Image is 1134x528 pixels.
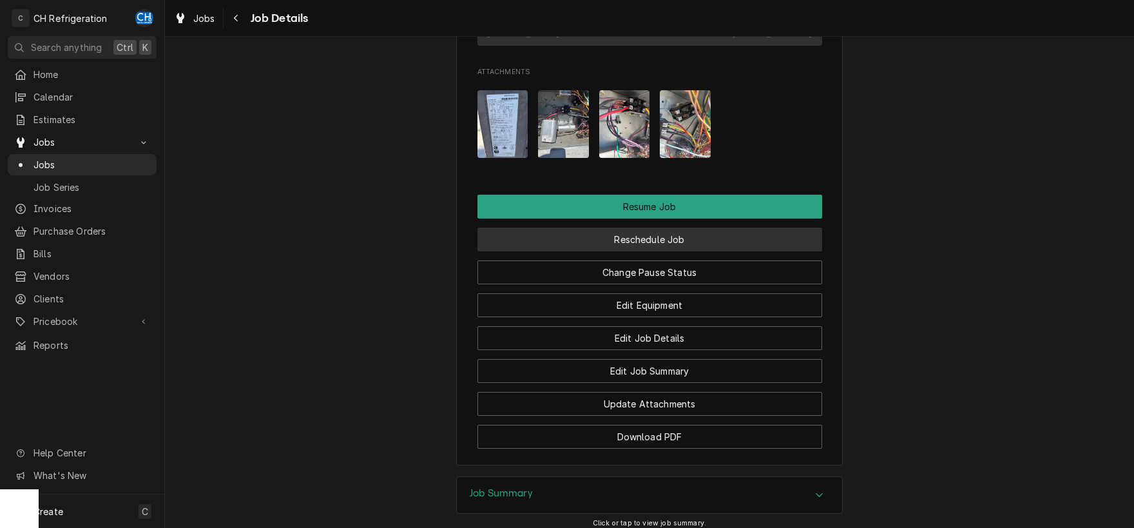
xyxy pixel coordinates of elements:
div: Button Group Row [477,251,822,284]
span: What's New [34,469,149,482]
span: Purchase Orders [34,224,150,238]
a: [PHONE_NUMBER] [732,27,812,38]
span: Calendar [34,90,150,104]
a: Invoices [8,198,157,219]
a: Bills [8,243,157,264]
div: Attachments [477,67,822,168]
span: Clients [34,292,150,306]
span: Job Series [34,181,150,194]
div: Button Group Row [477,416,822,449]
img: uisTmIJQQMiduLcMWRVw [660,90,711,158]
div: CH [135,9,153,27]
a: Go to What's New [8,465,157,486]
div: Chris Hiraga's Avatar [135,9,153,27]
span: Invoices [34,202,150,215]
span: Attachments [477,80,822,168]
div: C [12,9,30,27]
span: Reports [34,338,150,352]
button: Navigate back [226,8,247,28]
a: Estimates [8,109,157,130]
span: Jobs [193,12,215,25]
div: Button Group Row [477,383,822,416]
button: Edit Job Details [477,326,822,350]
button: Change Pause Status [477,260,822,284]
div: Button Group Row [477,195,822,219]
a: Home [8,64,157,85]
span: Jobs [34,158,150,171]
div: Button Group Row [477,219,822,251]
a: Reports [8,335,157,356]
span: Click or tap to view job summary. [593,519,706,527]
span: K [142,41,148,54]
img: hqfVDV7BSZaHelbKFAGi [538,90,589,158]
button: Reschedule Job [477,228,822,251]
img: M1kKHs1oRO6XLVpu5C3r [477,90,528,158]
span: Job Details [247,10,309,27]
a: Calendar [8,86,157,108]
div: Button Group Row [477,350,822,383]
a: Clients [8,288,157,309]
span: C [142,505,148,518]
span: Attachments [477,67,822,77]
span: Help Center [34,446,149,460]
h3: Job Summary [470,487,533,500]
a: Go to Help Center [8,442,157,464]
span: Vendors [34,269,150,283]
span: Search anything [31,41,102,54]
span: Ctrl [117,41,133,54]
button: Update Attachments [477,392,822,416]
div: Accordion Header [457,477,842,513]
span: Jobs [34,135,131,149]
button: Search anythingCtrlK [8,36,157,59]
button: Resume Job [477,195,822,219]
span: Create [34,506,63,517]
div: Button Group Row [477,317,822,350]
span: Home [34,68,150,81]
div: CH Refrigeration [34,12,108,25]
span: Pricebook [34,315,131,328]
button: Edit Equipment [477,293,822,317]
a: Purchase Orders [8,220,157,242]
div: Button Group Row [477,284,822,317]
a: Jobs [8,154,157,175]
button: Edit Job Summary [477,359,822,383]
a: Job Series [8,177,157,198]
div: Button Group [477,195,822,449]
button: Download PDF [477,425,822,449]
span: Bills [34,247,150,260]
a: Vendors [8,266,157,287]
img: CSB1Mpz6RRqdcNUfYP1i [599,90,650,158]
a: Go to Pricebook [8,311,157,332]
button: Accordion Details Expand Trigger [457,477,842,513]
a: Jobs [169,8,220,29]
span: Estimates [34,113,150,126]
div: Job Summary [456,476,843,514]
a: Go to Jobs [8,132,157,153]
